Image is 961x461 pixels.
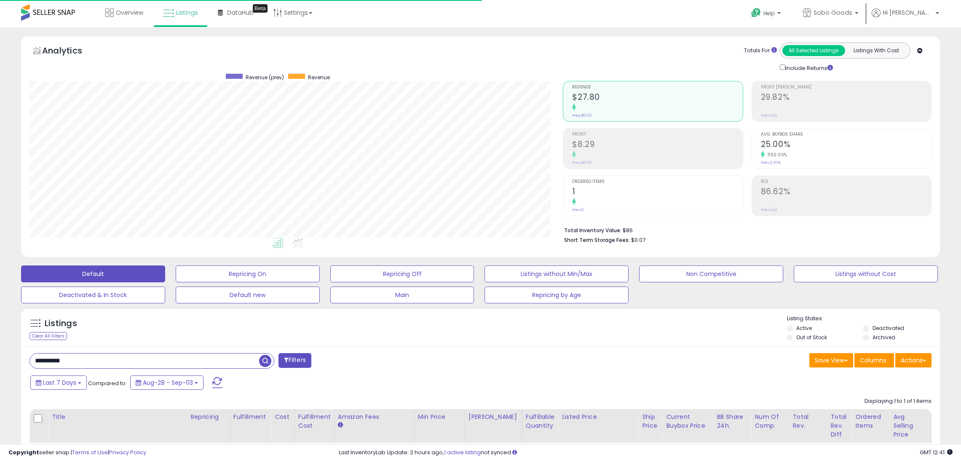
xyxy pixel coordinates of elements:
[860,356,886,365] span: Columns
[751,8,761,18] i: Get Help
[526,413,555,430] div: Fulfillable Quantity
[639,265,783,282] button: Non Competitive
[72,448,108,456] a: Terms of Use
[21,287,165,303] button: Deactivated & In Stock
[796,324,812,332] label: Active
[43,378,76,387] span: Last 7 Days
[42,45,99,59] h5: Analytics
[246,74,284,81] span: Revenue (prev)
[787,315,940,323] p: Listing States:
[761,160,781,165] small: Prev: 2.00%
[854,353,894,367] button: Columns
[872,8,939,27] a: Hi [PERSON_NAME]
[29,332,67,340] div: Clear All Filters
[873,334,895,341] label: Archived
[893,413,924,439] div: Avg Selling Price
[744,1,789,27] a: Help
[330,287,474,303] button: Main
[418,413,461,421] div: Min Price
[765,152,787,158] small: 1150.00%
[130,375,203,390] button: Aug-28 - Sep-03
[564,236,630,244] b: Short Term Storage Fees:
[761,139,931,151] h2: 25.00%
[564,225,925,235] li: $86
[796,334,827,341] label: Out of Stock
[190,413,226,421] div: Repricing
[21,265,165,282] button: Default
[143,378,193,387] span: Aug-28 - Sep-03
[572,180,742,184] span: Ordered Items
[782,45,845,56] button: All Selected Listings
[794,265,938,282] button: Listings without Cost
[278,353,311,368] button: Filters
[468,413,519,421] div: [PERSON_NAME]
[338,413,411,421] div: Amazon Fees
[176,8,198,17] span: Listings
[792,413,823,430] div: Total Rev.
[761,207,777,212] small: Prev: N/A
[572,207,584,212] small: Prev: 0
[444,448,481,456] a: 1 active listing
[330,265,474,282] button: Repricing Off
[814,8,852,17] span: Sobo Goods
[116,8,143,17] span: Overview
[485,265,629,282] button: Listings without Min/Max
[761,113,777,118] small: Prev: N/A
[572,113,592,118] small: Prev: $0.00
[883,8,933,17] span: Hi [PERSON_NAME]
[253,4,268,13] div: Tooltip anchor
[275,413,291,421] div: Cost
[308,74,330,81] span: Revenue
[865,397,932,405] div: Displaying 1 to 1 of 1 items
[761,85,931,90] span: Profit [PERSON_NAME]
[30,375,87,390] button: Last 7 Days
[761,187,931,198] h2: 86.62%
[763,10,775,17] span: Help
[845,45,907,56] button: Listings With Cost
[338,421,343,429] small: Amazon Fees.
[717,413,747,430] div: BB Share 24h.
[873,324,904,332] label: Deactivated
[830,413,848,439] div: Total Rev. Diff.
[8,449,146,457] div: seller snap | |
[562,413,635,421] div: Listed Price
[227,8,254,17] span: DataHub
[176,265,320,282] button: Repricing On
[744,47,777,55] div: Totals For
[895,353,932,367] button: Actions
[855,413,886,430] div: Ordered Items
[572,132,742,137] span: Profit
[774,63,843,72] div: Include Returns
[298,413,331,430] div: Fulfillment Cost
[564,227,621,234] b: Total Inventory Value:
[666,413,709,430] div: Current Buybox Price
[761,92,931,104] h2: 29.82%
[631,236,645,244] span: $0.07
[761,180,931,184] span: ROI
[485,287,629,303] button: Repricing by Age
[761,132,931,137] span: Avg. Buybox Share
[45,318,77,330] h5: Listings
[109,448,146,456] a: Privacy Policy
[233,413,268,421] div: Fulfillment
[8,448,39,456] strong: Copyright
[339,449,953,457] div: Last InventoryLab Update: 2 hours ago, not synced.
[809,353,853,367] button: Save View
[572,160,592,165] small: Prev: $0.00
[88,379,127,387] span: Compared to:
[920,448,953,456] span: 2025-09-13 12:41 GMT
[572,139,742,151] h2: $8.29
[176,287,320,303] button: Default new
[755,413,785,430] div: Num of Comp.
[52,413,183,421] div: Title
[572,92,742,104] h2: $27.80
[642,413,659,430] div: Ship Price
[572,187,742,198] h2: 1
[572,85,742,90] span: Revenue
